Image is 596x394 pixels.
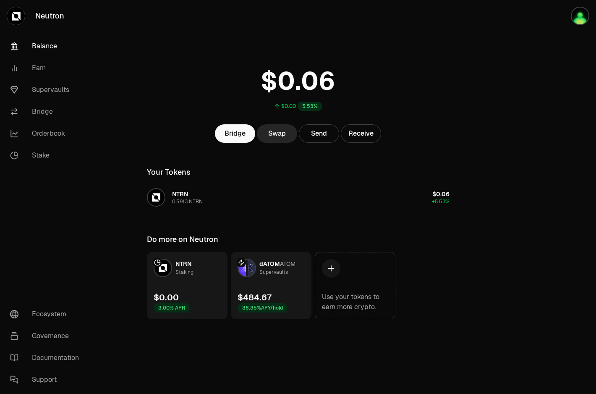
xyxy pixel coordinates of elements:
[259,268,288,276] div: Supervaults
[215,124,255,143] a: Bridge
[257,124,297,143] a: Swap
[147,234,218,245] div: Do more on Neutron
[142,185,455,210] button: NTRN LogoNTRN0.5913 NTRN$0.06+5.53%
[3,303,91,325] a: Ecosystem
[238,303,288,313] div: 36.35% APY/hold
[3,101,91,123] a: Bridge
[322,292,388,312] div: Use your tokens to earn more crypto.
[154,292,179,303] div: $0.00
[315,252,395,319] a: Use your tokens to earn more crypto.
[148,189,165,206] img: NTRN Logo
[3,57,91,79] a: Earn
[3,79,91,101] a: Supervaults
[3,347,91,369] a: Documentation
[432,198,450,205] span: +5.53%
[231,252,311,319] a: dATOM LogoATOM LogodATOMATOMSupervaults$484.6736.35%APY/hold
[571,7,589,25] img: kkr
[281,103,296,110] div: $0.00
[147,166,191,178] div: Your Tokens
[259,260,280,268] span: dATOM
[175,260,191,268] span: NTRN
[3,144,91,166] a: Stake
[175,268,193,276] div: Staking
[172,190,188,198] span: NTRN
[238,260,246,276] img: dATOM Logo
[341,124,381,143] button: Receive
[3,123,91,144] a: Orderbook
[147,252,227,319] a: NTRN LogoNTRNStaking$0.003.00% APR
[238,292,272,303] div: $484.67
[299,124,339,143] button: Send
[298,102,322,111] div: 5.53%
[280,260,295,268] span: ATOM
[248,260,255,276] img: ATOM Logo
[3,35,91,57] a: Balance
[432,190,450,198] span: $0.06
[154,303,190,313] div: 3.00% APR
[172,198,203,205] div: 0.5913 NTRN
[3,369,91,391] a: Support
[3,325,91,347] a: Governance
[154,260,171,276] img: NTRN Logo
